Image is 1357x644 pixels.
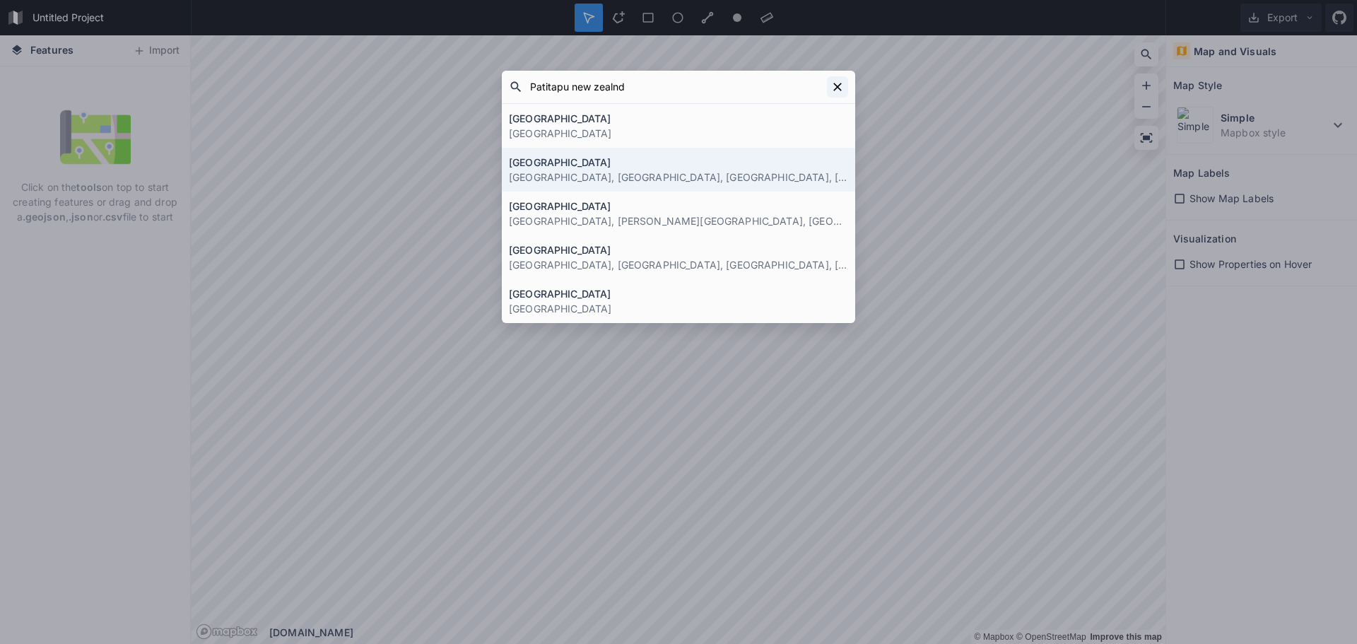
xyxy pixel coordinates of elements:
p: [GEOGRAPHIC_DATA] [509,126,848,141]
p: [GEOGRAPHIC_DATA] [509,301,848,316]
p: [GEOGRAPHIC_DATA], [GEOGRAPHIC_DATA], [GEOGRAPHIC_DATA], [GEOGRAPHIC_DATA], [GEOGRAPHIC_DATA] [509,170,848,185]
h4: [GEOGRAPHIC_DATA] [509,242,848,257]
p: [GEOGRAPHIC_DATA], [GEOGRAPHIC_DATA], [GEOGRAPHIC_DATA], [GEOGRAPHIC_DATA] [509,257,848,272]
h4: [GEOGRAPHIC_DATA] [509,199,848,213]
input: Search placess... [523,74,827,100]
h4: [GEOGRAPHIC_DATA] [509,286,848,301]
h4: [GEOGRAPHIC_DATA] [509,155,848,170]
p: [GEOGRAPHIC_DATA], [PERSON_NAME][GEOGRAPHIC_DATA], [GEOGRAPHIC_DATA] [509,213,848,228]
h4: [GEOGRAPHIC_DATA] [509,111,848,126]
